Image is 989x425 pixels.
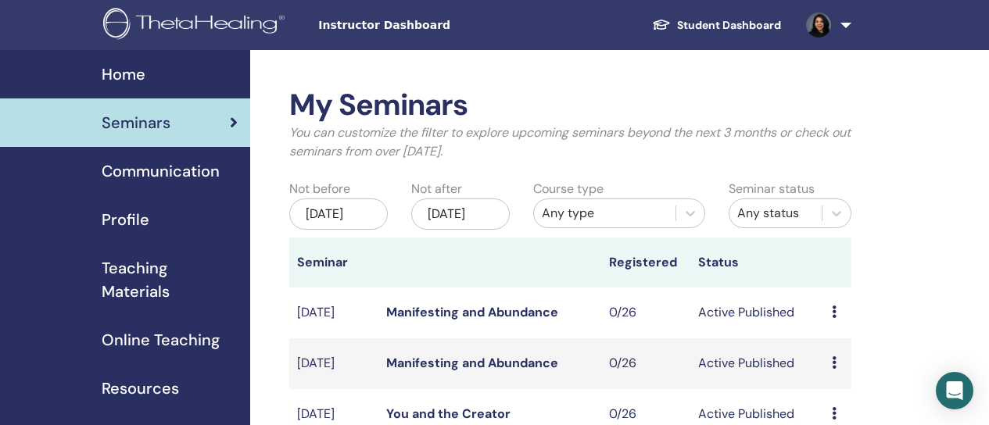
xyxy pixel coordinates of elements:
span: Seminars [102,111,170,134]
span: Teaching Materials [102,256,238,303]
th: Seminar [289,237,378,287]
td: Active Published [690,287,824,338]
td: 0/26 [601,287,690,338]
td: [DATE] [289,287,378,338]
a: Manifesting and Abundance [386,304,558,320]
a: You and the Creator [386,405,511,422]
span: Home [102,62,145,86]
p: You can customize the filter to explore upcoming seminars beyond the next 3 months or check out s... [289,123,851,161]
img: graduation-cap-white.svg [652,18,671,31]
td: Active Published [690,338,824,389]
a: Student Dashboard [640,11,794,40]
span: Communication [102,159,220,183]
span: Instructor Dashboard [318,17,553,34]
div: Open Intercom Messenger [936,372,973,409]
th: Status [690,237,824,287]
label: Not after [411,180,462,198]
h2: My Seminars [289,87,851,123]
img: logo.png [103,8,290,43]
label: Not before [289,180,350,198]
div: Any type [542,204,668,223]
div: [DATE] [289,198,388,230]
td: [DATE] [289,338,378,389]
div: [DATE] [411,198,510,230]
td: 0/26 [601,338,690,389]
th: Registered [601,237,690,287]
a: Manifesting and Abundance [386,355,558,371]
label: Course type [533,180,604,198]
img: default.jpg [806,12,831,37]
span: Resources [102,377,179,400]
span: Online Teaching [102,328,220,352]
label: Seminar status [729,180,815,198]
div: Any status [737,204,814,223]
span: Profile [102,208,149,231]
